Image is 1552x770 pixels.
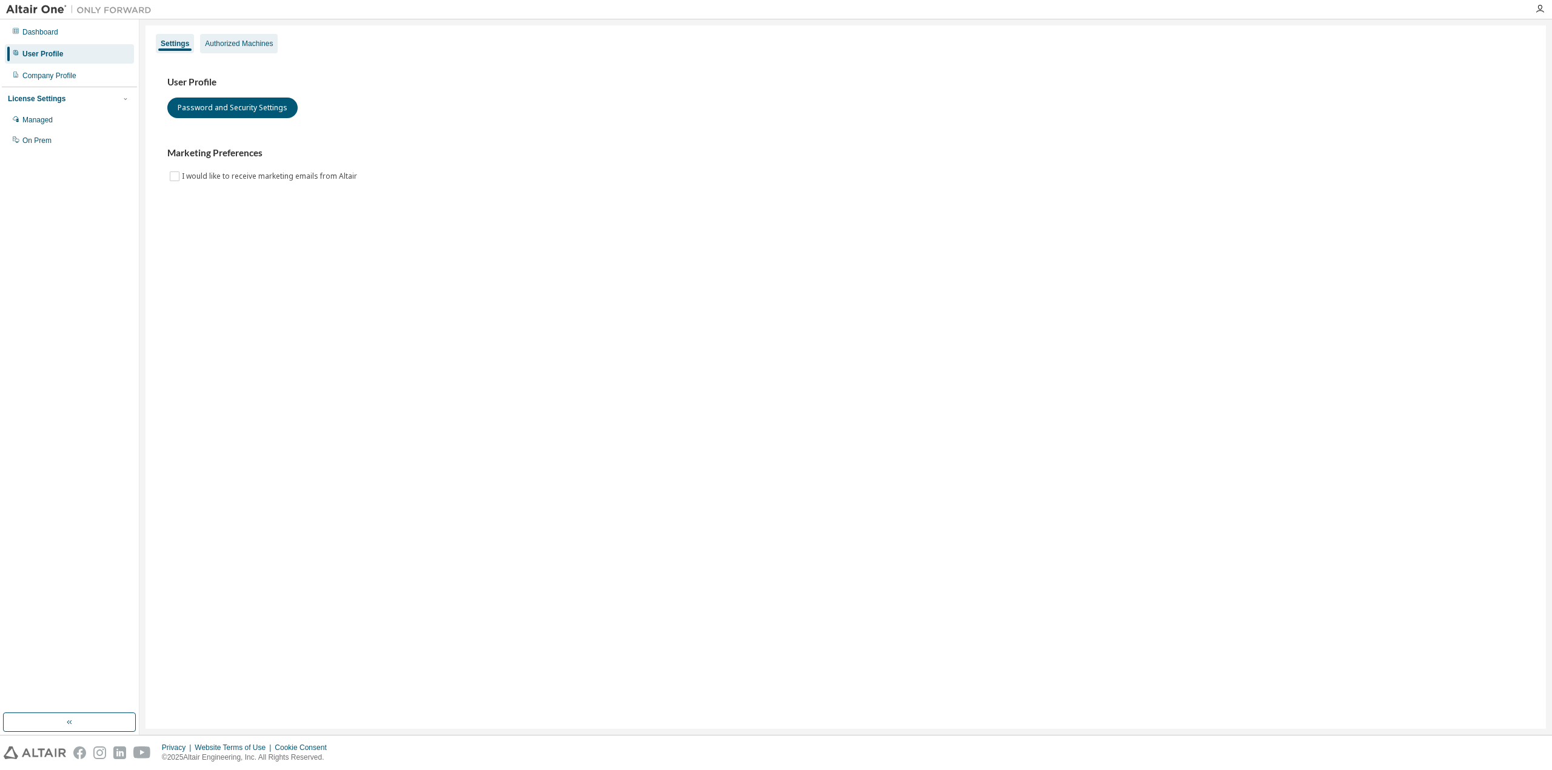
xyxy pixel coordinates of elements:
[8,94,65,104] div: License Settings
[167,98,298,118] button: Password and Security Settings
[167,76,1524,88] h3: User Profile
[22,71,76,81] div: Company Profile
[22,27,58,37] div: Dashboard
[275,743,333,752] div: Cookie Consent
[22,115,53,125] div: Managed
[73,746,86,759] img: facebook.svg
[182,169,360,184] label: I would like to receive marketing emails from Altair
[167,147,1524,159] h3: Marketing Preferences
[93,746,106,759] img: instagram.svg
[162,752,334,763] p: © 2025 Altair Engineering, Inc. All Rights Reserved.
[4,746,66,759] img: altair_logo.svg
[161,39,189,48] div: Settings
[205,39,273,48] div: Authorized Machines
[22,136,52,145] div: On Prem
[6,4,158,16] img: Altair One
[22,49,63,59] div: User Profile
[162,743,195,752] div: Privacy
[195,743,275,752] div: Website Terms of Use
[113,746,126,759] img: linkedin.svg
[133,746,151,759] img: youtube.svg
